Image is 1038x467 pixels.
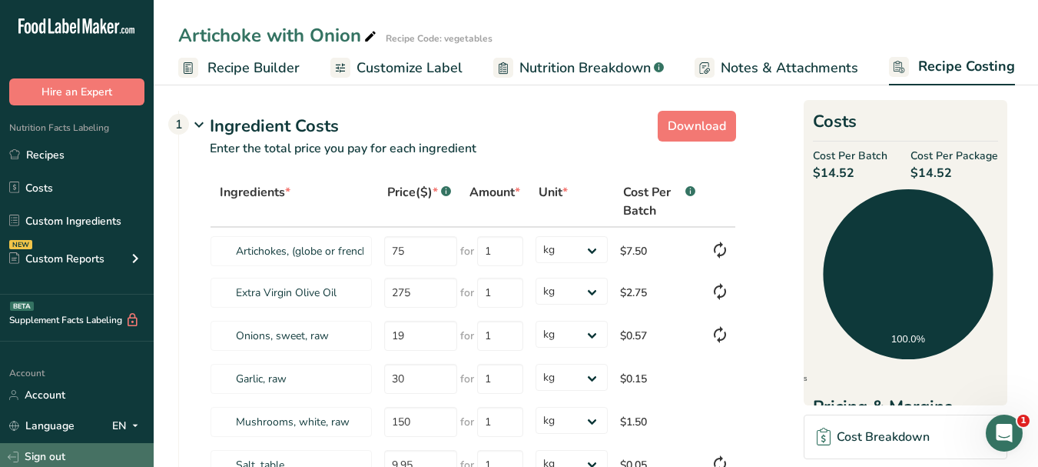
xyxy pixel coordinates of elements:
[614,271,705,314] td: $2.75
[889,49,1015,86] a: Recipe Costing
[168,114,189,135] div: 1
[493,51,664,85] a: Nutrition Breakdown
[387,183,451,202] div: Price($)
[614,357,705,400] td: $0.15
[721,58,858,78] span: Notes & Attachments
[668,117,726,135] span: Download
[813,148,887,164] span: Cost Per Batch
[207,58,300,78] span: Recipe Builder
[614,400,705,443] td: $1.50
[9,78,144,105] button: Hire an Expert
[10,302,34,311] div: BETA
[460,371,474,387] span: for
[179,139,736,176] p: Enter the total price you pay for each ingredient
[9,251,104,267] div: Custom Reports
[614,228,705,271] td: $7.50
[178,22,380,49] div: Artichoke with Onion
[469,183,520,202] span: Amount
[804,415,1007,459] a: Cost Breakdown
[210,114,736,139] div: Ingredient Costs
[220,183,290,202] span: Ingredients
[178,51,300,85] a: Recipe Builder
[813,395,998,427] div: Pricing & Margins
[112,417,144,435] div: EN
[813,109,998,142] h2: Costs
[658,111,736,142] button: Download
[614,314,705,357] td: $0.57
[623,183,682,220] span: Cost Per Batch
[460,328,474,344] span: for
[761,375,808,382] span: Ingredients
[910,148,998,164] span: Cost Per Package
[817,428,930,446] div: Cost Breakdown
[9,412,75,439] a: Language
[539,183,568,202] span: Unit
[813,164,887,182] span: $14.52
[519,58,651,78] span: Nutrition Breakdown
[386,32,492,45] div: Recipe Code: vegetables
[330,51,463,85] a: Customize Label
[918,56,1015,77] span: Recipe Costing
[695,51,858,85] a: Notes & Attachments
[460,243,474,259] span: for
[986,415,1023,452] iframe: Intercom live chat
[460,285,474,301] span: for
[357,58,463,78] span: Customize Label
[460,414,474,430] span: for
[9,240,32,249] div: NEW
[910,164,998,182] span: $14.52
[1017,415,1030,427] span: 1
